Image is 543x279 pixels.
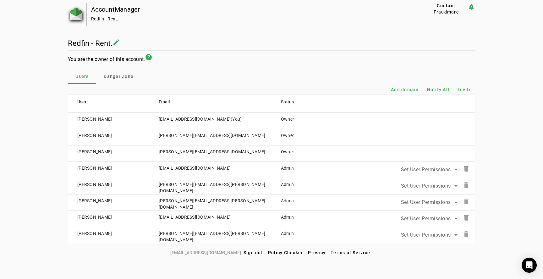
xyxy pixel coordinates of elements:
span: Notify All [427,86,450,93]
td: [PERSON_NAME] [68,194,149,211]
div: Redfin - Rent. [91,16,405,22]
div: User [77,98,86,105]
mat-icon: notification_important [468,3,475,11]
td: [PERSON_NAME][EMAIL_ADDRESS][PERSON_NAME][DOMAIN_NAME] [149,178,271,194]
td: [PERSON_NAME][EMAIL_ADDRESS][PERSON_NAME][DOMAIN_NAME] [149,227,271,243]
span: Set User Permissions [401,232,451,238]
td: Admin [271,227,332,243]
button: Sign out [241,247,266,258]
span: Add domain [391,86,419,93]
button: Contact Fraudmarc [425,3,468,14]
td: [PERSON_NAME] [68,162,149,178]
td: [EMAIL_ADDRESS][DOMAIN_NAME] [149,113,271,129]
span: You are the owner of this account. [68,56,145,62]
td: Owner [271,129,332,145]
td: Admin [271,162,332,178]
td: [PERSON_NAME] [68,129,149,145]
div: User [77,98,144,105]
button: Invite [455,84,475,95]
h1: Redfin - Rent. [68,39,112,48]
span: Set User Permissions [401,167,451,172]
td: Admin [271,194,332,211]
span: Invite [458,86,472,93]
span: Policy Checker [268,250,303,255]
td: [PERSON_NAME] [68,113,149,129]
span: (You) [231,117,242,122]
span: Sign out [244,250,263,255]
span: Contact Fraudmarc [427,3,465,15]
span: Set User Permissions [401,199,451,205]
span: Privacy [308,250,326,255]
span: Danger Zone [104,74,134,79]
td: [PERSON_NAME][EMAIL_ADDRESS][DOMAIN_NAME] [149,145,271,162]
div: AccountManager [91,6,405,13]
mat-icon: delete [463,181,470,189]
button: Privacy [305,247,328,258]
mat-icon: help [145,53,152,61]
mat-icon: delete [463,230,470,238]
mat-icon: create [112,38,120,46]
div: Email [159,98,170,105]
span: Terms of Service [331,250,370,255]
td: Owner [271,113,332,129]
button: Add domain [388,84,421,95]
div: Status [281,98,327,105]
span: Users [75,74,89,79]
td: [PERSON_NAME] [68,227,149,243]
td: [PERSON_NAME] [68,178,149,194]
td: [PERSON_NAME] [68,211,149,227]
div: Status [281,98,294,105]
mat-icon: delete [463,198,470,205]
span: [EMAIL_ADDRESS][DOMAIN_NAME] [170,249,241,256]
td: [PERSON_NAME][EMAIL_ADDRESS][PERSON_NAME][DOMAIN_NAME] [149,194,271,211]
span: Set User Permissions [401,183,451,189]
td: Owner [271,145,332,162]
app-page-header: AccountManager [68,3,475,26]
button: Notify All [425,84,452,95]
td: Admin [271,178,332,194]
button: Policy Checker [266,247,306,258]
img: Fraudmarc Logo [70,8,82,20]
mat-icon: delete [463,214,470,222]
td: Admin [271,211,332,227]
span: Set User Permissions [401,216,451,222]
td: [PERSON_NAME][EMAIL_ADDRESS][DOMAIN_NAME] [149,129,271,145]
td: [EMAIL_ADDRESS][DOMAIN_NAME] [149,211,271,227]
td: [PERSON_NAME] [68,145,149,162]
div: Email [159,98,266,105]
div: Open Intercom Messenger [522,258,537,273]
button: Terms of Service [328,247,373,258]
td: [EMAIL_ADDRESS][DOMAIN_NAME] [149,162,271,178]
mat-icon: delete [463,165,470,172]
